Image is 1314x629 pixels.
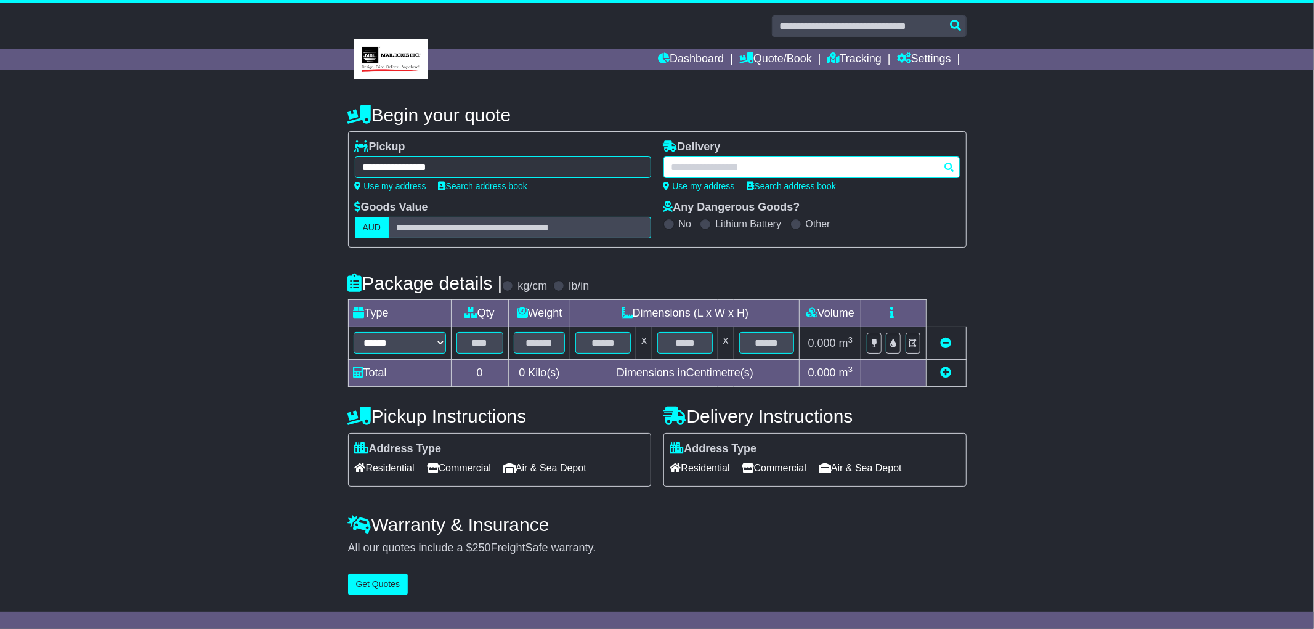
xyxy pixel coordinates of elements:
a: Dashboard [658,49,724,70]
td: Kilo(s) [508,359,570,386]
h4: Delivery Instructions [663,406,967,426]
label: Pickup [355,140,405,154]
span: Commercial [427,458,491,477]
span: Air & Sea Depot [503,458,586,477]
label: No [679,218,691,230]
a: Search address book [439,181,527,191]
h4: Pickup Instructions [348,406,651,426]
button: Get Quotes [348,574,408,595]
label: kg/cm [517,280,547,293]
span: Commercial [742,458,806,477]
span: 0 [519,367,525,379]
span: 0.000 [808,337,836,349]
td: x [636,327,652,359]
label: lb/in [569,280,589,293]
sup: 3 [848,365,853,374]
td: Total [348,359,451,386]
label: Goods Value [355,201,428,214]
a: Add new item [941,367,952,379]
label: Any Dangerous Goods? [663,201,800,214]
label: AUD [355,217,389,238]
a: Remove this item [941,337,952,349]
img: MBE West End [354,39,428,79]
td: Dimensions in Centimetre(s) [570,359,800,386]
span: m [839,337,853,349]
span: m [839,367,853,379]
span: Residential [355,458,415,477]
label: Other [806,218,830,230]
sup: 3 [848,335,853,344]
h4: Package details | [348,273,503,293]
label: Lithium Battery [715,218,781,230]
td: 0 [451,359,508,386]
span: Air & Sea Depot [819,458,902,477]
a: Settings [897,49,951,70]
a: Use my address [355,181,426,191]
td: Volume [800,300,861,327]
td: Qty [451,300,508,327]
td: Weight [508,300,570,327]
td: x [718,327,734,359]
span: Residential [670,458,730,477]
typeahead: Please provide city [663,156,960,178]
a: Use my address [663,181,735,191]
h4: Begin your quote [348,105,967,125]
span: 250 [472,542,491,554]
label: Delivery [663,140,721,154]
label: Address Type [355,442,442,456]
label: Address Type [670,442,757,456]
td: Dimensions (L x W x H) [570,300,800,327]
div: All our quotes include a $ FreightSafe warranty. [348,542,967,555]
a: Quote/Book [739,49,812,70]
span: 0.000 [808,367,836,379]
h4: Warranty & Insurance [348,514,967,535]
a: Tracking [827,49,882,70]
td: Type [348,300,451,327]
a: Search address book [747,181,836,191]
